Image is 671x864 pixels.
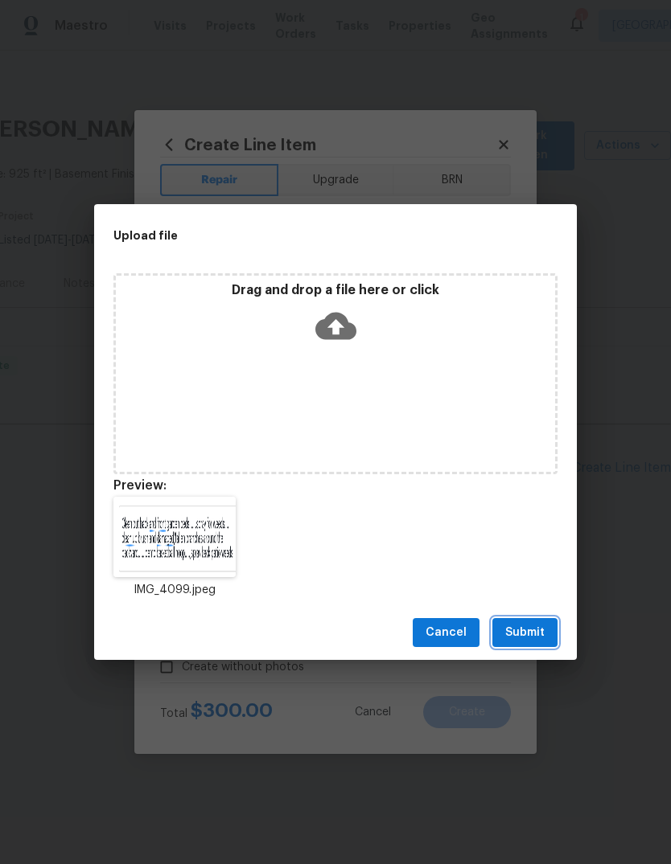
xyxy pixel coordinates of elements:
span: Submit [505,623,545,643]
button: Submit [492,618,558,648]
span: Cancel [426,623,467,643]
img: 9k= [113,497,236,577]
p: IMG_4099.jpeg [113,582,236,599]
h2: Upload file [113,227,485,244]
button: Cancel [413,618,480,648]
p: Drag and drop a file here or click [116,282,555,299]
